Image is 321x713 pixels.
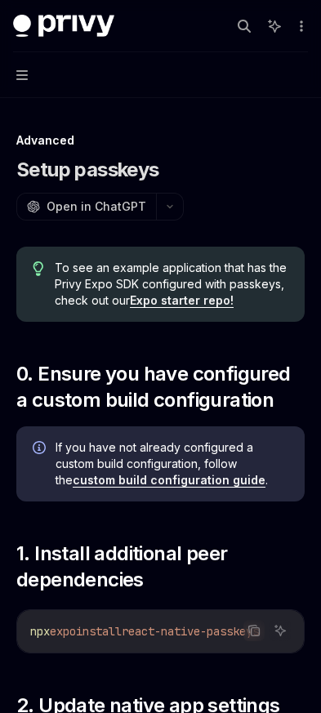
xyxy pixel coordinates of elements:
[76,624,122,639] span: install
[47,198,146,215] span: Open in ChatGPT
[16,361,305,413] span: 0. Ensure you have configured a custom build configuration
[243,620,265,641] button: Copy the contents from the code block
[16,541,305,593] span: 1. Install additional peer dependencies
[16,132,305,149] div: Advanced
[270,620,291,641] button: Ask AI
[73,473,265,488] a: custom build configuration guide
[13,15,114,38] img: dark logo
[16,157,159,183] h1: Setup passkeys
[16,193,156,221] button: Open in ChatGPT
[130,293,234,308] a: Expo starter repo!
[50,624,76,639] span: expo
[33,441,49,457] svg: Info
[55,260,288,309] span: To see an example application that has the Privy Expo SDK configured with passkeys, check out our
[33,261,44,276] svg: Tip
[30,624,50,639] span: npx
[56,439,288,488] span: If you have not already configured a custom build configuration, follow the .
[292,15,308,38] button: More actions
[122,624,259,639] span: react-native-passkeys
